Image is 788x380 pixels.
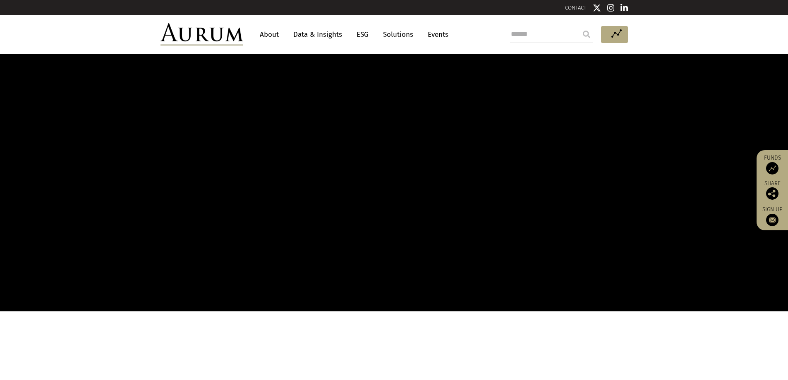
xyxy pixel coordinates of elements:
a: Solutions [379,27,417,42]
div: Share [761,181,784,200]
img: Linkedin icon [620,4,628,12]
a: Sign up [761,206,784,226]
img: Sign up to our newsletter [766,214,778,226]
img: Instagram icon [607,4,615,12]
img: Twitter icon [593,4,601,12]
a: Data & Insights [289,27,346,42]
img: Access Funds [766,162,778,174]
a: Events [424,27,448,42]
img: Aurum [160,23,243,45]
a: Funds [761,154,784,174]
a: ESG [352,27,373,42]
img: Share this post [766,187,778,200]
input: Submit [578,26,595,43]
a: CONTACT [565,5,587,11]
a: About [256,27,283,42]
